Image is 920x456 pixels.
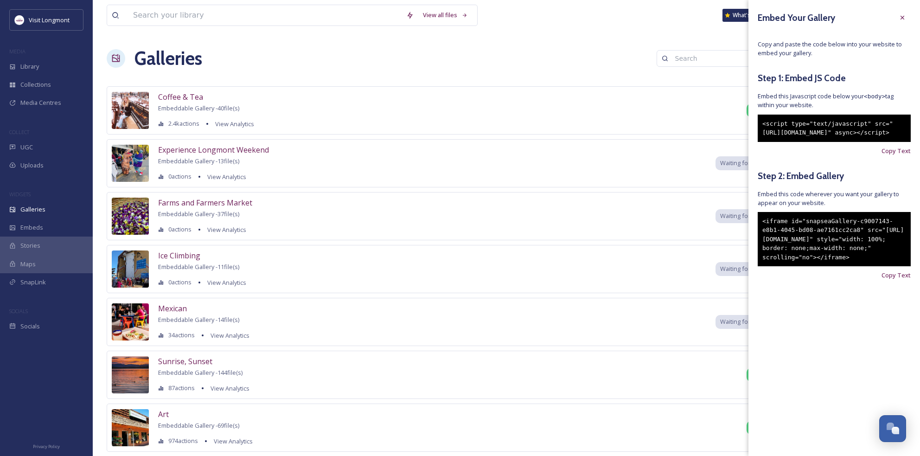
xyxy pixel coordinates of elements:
[112,145,149,182] img: 47b8fb25-4ef2-40d6-af28-42b1b01bf20a.jpg
[722,9,769,22] a: What's New
[128,5,402,26] input: Search your library
[20,62,39,71] span: Library
[20,143,33,152] span: UGC
[720,159,770,167] span: Waiting for Events
[158,303,187,314] span: Mexican
[158,145,269,155] span: Experience Longmont Weekend
[882,147,911,155] span: Copy Text
[20,223,43,232] span: Embeds
[158,421,239,430] span: Embeddable Gallery - 69 file(s)
[207,173,246,181] span: View Analytics
[158,409,169,419] span: Art
[112,198,149,235] img: 09306261-c511-4cb7-8da1-82cc0cced664.jpg
[20,80,51,89] span: Collections
[720,212,770,220] span: Waiting for Events
[158,368,243,377] span: Embeddable Gallery - 144 file(s)
[112,250,149,288] img: 5451fe76-4139-47d5-ab85-fe39459d8f8e.jpg
[758,115,911,142] div: <script type="text/javascript" src="[URL][DOMAIN_NAME]" async></script>
[20,161,44,170] span: Uploads
[158,263,239,271] span: Embeddable Gallery - 11 file(s)
[206,383,249,394] a: View Analytics
[879,415,906,442] button: Open Chat
[9,128,29,135] span: COLLECT
[720,317,770,326] span: Waiting for Events
[158,210,239,218] span: Embeddable Gallery - 37 file(s)
[20,260,36,269] span: Maps
[158,198,252,208] span: Farms and Farmers Market
[168,331,195,340] span: 34 actions
[758,40,911,58] span: Copy and paste the code below into your website to embed your gallery.
[211,118,254,129] a: View Analytics
[134,45,202,72] a: Galleries
[112,409,149,446] img: f8b000bf-3838-4c4a-9cac-bb6b054d75a8.jpg
[168,278,192,287] span: 0 actions
[33,443,60,450] span: Privacy Policy
[9,48,26,55] span: MEDIA
[758,190,911,207] span: Embed this code wherever you want your gallery to appear on your website.
[864,93,885,100] span: <body>
[758,11,835,25] h3: Embed Your Gallery
[882,271,911,280] span: Copy Text
[758,71,911,85] h5: Step 1: Embed JS Code
[112,92,149,129] img: 66550843-b5c7-43cf-a01d-3c920bcc5eea.jpg
[158,315,239,324] span: Embeddable Gallery - 14 file(s)
[168,437,198,445] span: 974 actions
[209,436,253,447] a: View Analytics
[207,278,246,287] span: View Analytics
[720,264,770,273] span: Waiting for Events
[168,119,199,128] span: 2.4k actions
[215,120,254,128] span: View Analytics
[168,225,192,234] span: 0 actions
[214,437,253,445] span: View Analytics
[758,212,911,267] div: <iframe id="snapseaGallery-c9007143-e8b1-4045-bd08-ae7161cc2ca8" src="[URL][DOMAIN_NAME]" style="...
[418,6,473,24] a: View all files
[671,49,760,68] input: Search
[168,172,192,181] span: 0 actions
[207,225,246,234] span: View Analytics
[203,171,246,182] a: View Analytics
[9,191,31,198] span: WIDGETS
[20,278,46,287] span: SnapLink
[29,16,70,24] span: Visit Longmont
[158,104,239,112] span: Embeddable Gallery - 40 file(s)
[33,440,60,451] a: Privacy Policy
[758,92,911,109] span: Embed this Javascript code below your tag within your website.
[20,241,40,250] span: Stories
[206,330,249,341] a: View Analytics
[203,277,246,288] a: View Analytics
[158,92,203,102] span: Coffee & Tea
[211,384,249,392] span: View Analytics
[9,308,28,315] span: SOCIALS
[20,205,45,214] span: Galleries
[112,356,149,393] img: 280e7660-18f3-46a1-b4d9-2b0f1ea58534.jpg
[112,303,149,340] img: a3b82322-df13-472a-8d90-83b23f3c969e.jpg
[168,384,195,392] span: 87 actions
[158,157,239,165] span: Embeddable Gallery - 13 file(s)
[158,250,200,261] span: Ice Climbing
[758,169,911,183] h5: Step 2: Embed Gallery
[158,356,212,366] span: Sunrise, Sunset
[15,15,24,25] img: longmont.jpg
[203,224,246,235] a: View Analytics
[20,98,61,107] span: Media Centres
[211,331,249,340] span: View Analytics
[20,322,40,331] span: Socials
